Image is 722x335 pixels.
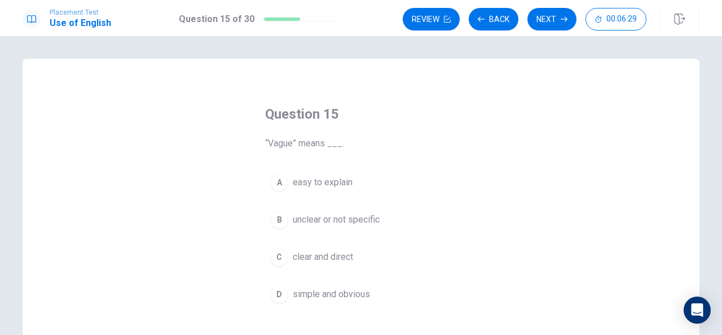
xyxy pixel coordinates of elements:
[293,213,380,227] span: unclear or not specific
[265,168,457,197] button: Aeasy to explain
[265,206,457,234] button: Bunclear or not specific
[606,15,637,24] span: 00:06:29
[684,297,711,324] div: Open Intercom Messenger
[469,8,518,31] button: Back
[270,173,288,192] div: A
[179,12,254,26] h1: Question 15 of 30
[270,248,288,266] div: C
[50,16,111,30] h1: Use of English
[270,285,288,303] div: D
[403,8,460,31] button: Review
[585,8,646,31] button: 00:06:29
[527,8,576,31] button: Next
[293,250,353,264] span: clear and direct
[270,211,288,229] div: B
[293,176,353,189] span: easy to explain
[50,8,111,16] span: Placement Test
[265,105,457,123] h4: Question 15
[265,280,457,308] button: Dsimple and obvious
[265,243,457,271] button: Cclear and direct
[265,137,457,150] span: “Vague” means ___.
[293,288,370,301] span: simple and obvious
